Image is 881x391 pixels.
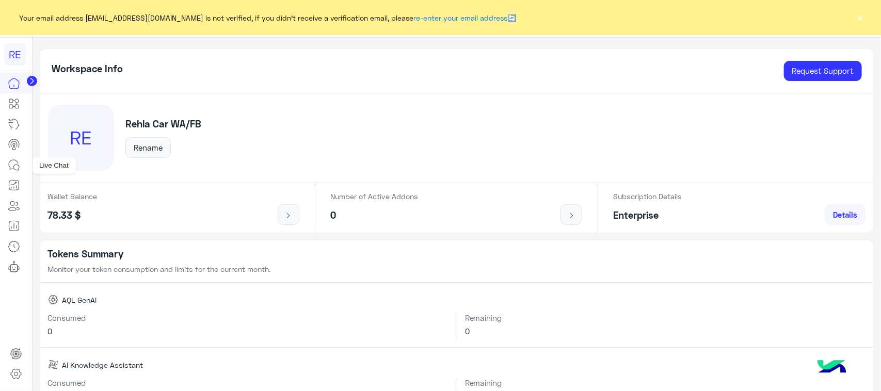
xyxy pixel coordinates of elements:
[48,295,58,305] img: AQL GenAI
[614,191,682,202] p: Subscription Details
[833,210,857,219] span: Details
[414,13,508,22] a: re-enter your email address
[62,295,97,305] span: AQL GenAI
[465,327,866,336] h6: 0
[465,378,866,387] h6: Remaining
[125,137,171,158] button: Rename
[565,211,578,220] img: icon
[48,209,98,221] h5: 78.33 $
[20,12,517,23] span: Your email address [EMAIL_ADDRESS][DOMAIN_NAME] is not verified, if you didn't receive a verifica...
[62,360,143,370] span: AI Knowledge Assistant
[48,378,449,387] h6: Consumed
[331,191,419,202] p: Number of Active Addons
[4,43,26,66] div: RE
[125,118,201,130] h5: Rehla Car WA/FB
[48,360,58,370] img: AI Knowledge Assistant
[855,12,866,23] button: ×
[48,327,449,336] h6: 0
[331,209,419,221] h5: 0
[48,105,114,171] div: RE
[48,191,98,202] p: Wallet Balance
[814,350,850,386] img: hulul-logo.png
[48,248,866,260] h5: Tokens Summary
[614,209,682,221] h5: Enterprise
[48,264,866,274] p: Monitor your token consumption and limits for the current month.
[282,211,295,220] img: icon
[825,204,866,225] a: Details
[465,313,866,322] h6: Remaining
[31,157,76,174] div: Live Chat
[52,63,123,75] h5: Workspace Info
[48,313,449,322] h6: Consumed
[784,61,862,82] a: Request Support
